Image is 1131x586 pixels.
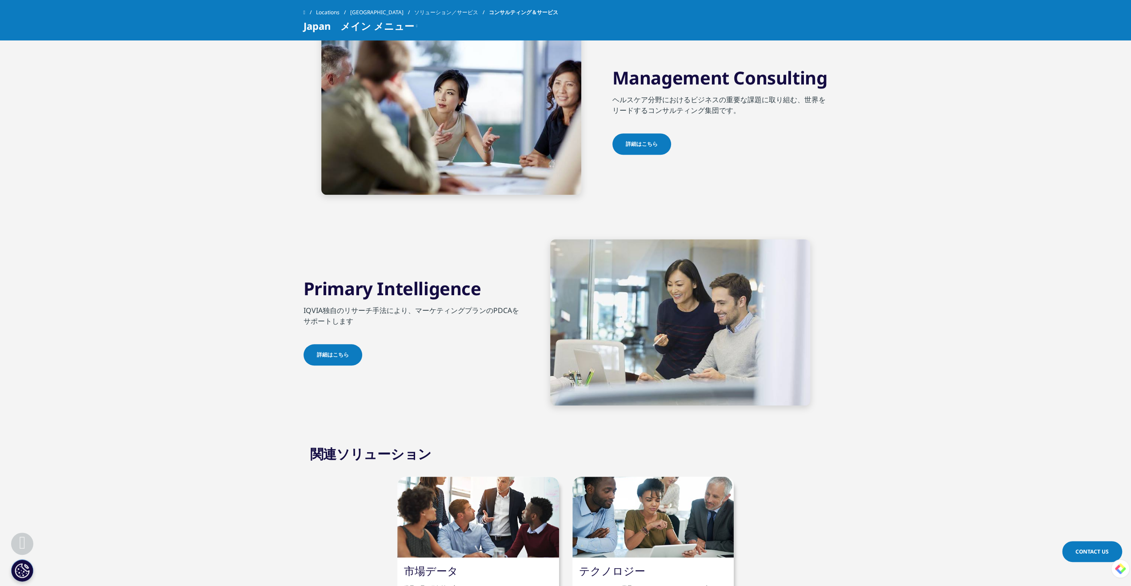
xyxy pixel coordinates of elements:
[1075,548,1109,555] span: Contact Us
[317,351,349,359] span: 詳細はこちら
[414,4,489,20] a: ソリューション／サービス
[579,563,645,578] a: テクノロジー
[316,4,350,20] a: Locations
[489,4,558,20] span: コンサルティング＆サービス
[304,344,362,365] a: 詳細はこちら
[304,277,519,300] h3: Primary Intelligence
[612,89,828,116] div: ヘルスケア分野におけるビジネスの重要な課題に取り組む、世界をリードするコンサルティング集団です。
[310,445,432,463] h2: 関連ソリューション
[1062,541,1122,562] a: Contact Us
[304,300,519,326] div: IQVIA独自のリサーチ手法により、マーケティングプランのPDCAをサポートします
[304,20,414,31] span: Japan メイン メニュー
[612,133,671,155] a: 詳細はこちら
[404,563,458,578] a: 市場データ
[350,4,414,20] a: [GEOGRAPHIC_DATA]
[11,559,33,582] button: Cookie 設定
[626,140,658,148] span: 詳細はこちら
[612,67,828,89] h3: Management Consulting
